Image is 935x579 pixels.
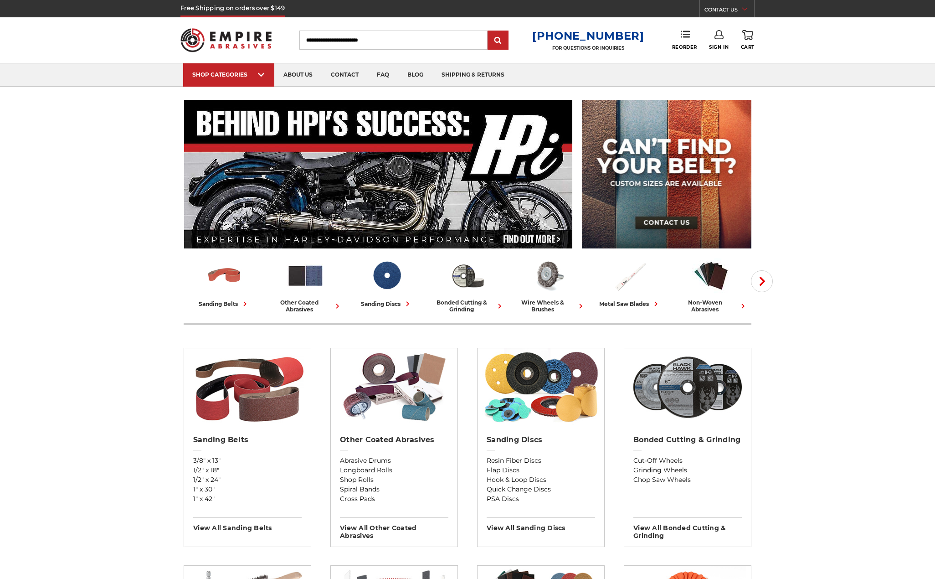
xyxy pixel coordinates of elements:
a: Grinding Wheels [633,465,742,475]
div: other coated abrasives [268,299,342,313]
a: 1" x 42" [193,494,302,504]
a: Resin Fiber Discs [487,456,595,465]
a: contact [322,63,368,87]
img: Bonded Cutting & Grinding [449,257,487,295]
div: wire wheels & brushes [512,299,586,313]
a: Hook & Loop Discs [487,475,595,485]
a: 1" x 30" [193,485,302,494]
a: Spiral Bands [340,485,448,494]
div: sanding belts [199,299,250,309]
h2: Sanding Belts [193,435,302,445]
img: Sanding Belts [205,257,243,295]
a: Abrasive Drums [340,456,448,465]
a: Flap Discs [487,465,595,475]
h2: Other Coated Abrasives [340,435,448,445]
h3: View All bonded cutting & grinding [633,517,742,540]
a: metal saw blades [593,257,667,309]
img: promo banner for custom belts. [582,100,751,248]
img: Other Coated Abrasives [335,348,453,426]
a: Cross Pads [340,494,448,504]
button: Next [751,270,773,292]
a: CONTACT US [704,5,754,17]
h3: View All other coated abrasives [340,517,448,540]
h3: View All sanding discs [487,517,595,532]
a: bonded cutting & grinding [431,257,504,313]
a: wire wheels & brushes [512,257,586,313]
h2: Sanding Discs [487,435,595,445]
a: Cart [741,30,755,50]
a: Cut-Off Wheels [633,456,742,465]
a: other coated abrasives [268,257,342,313]
span: Reorder [672,44,697,50]
div: metal saw blades [599,299,661,309]
img: Non-woven Abrasives [692,257,730,295]
img: Bonded Cutting & Grinding [629,348,747,426]
a: blog [398,63,432,87]
input: Submit [489,31,507,50]
a: shipping & returns [432,63,514,87]
h2: Bonded Cutting & Grinding [633,435,742,445]
img: Banner for an interview featuring Horsepower Inc who makes Harley performance upgrades featured o... [184,100,573,248]
a: PSA Discs [487,494,595,504]
a: Longboard Rolls [340,465,448,475]
a: Reorder [672,30,697,50]
a: Chop Saw Wheels [633,475,742,485]
a: Quick Change Discs [487,485,595,494]
div: non-woven abrasives [674,299,748,313]
p: FOR QUESTIONS OR INQUIRIES [532,45,644,51]
a: 1/2" x 24" [193,475,302,485]
a: non-woven abrasives [674,257,748,313]
div: bonded cutting & grinding [431,299,504,313]
a: Shop Rolls [340,475,448,485]
img: Metal Saw Blades [611,257,649,295]
a: sanding discs [349,257,423,309]
img: Sanding Discs [482,348,600,426]
span: Sign In [709,44,729,50]
h3: View All sanding belts [193,517,302,532]
img: Sanding Discs [368,257,406,295]
img: Wire Wheels & Brushes [530,257,568,295]
a: 1/2" x 18" [193,465,302,475]
a: sanding belts [187,257,261,309]
span: Cart [741,44,755,50]
a: [PHONE_NUMBER] [532,29,644,42]
a: faq [368,63,398,87]
img: Empire Abrasives [180,22,272,58]
a: about us [274,63,322,87]
a: 3/8" x 13" [193,456,302,465]
img: Other Coated Abrasives [287,257,324,295]
img: Sanding Belts [189,348,307,426]
div: SHOP CATEGORIES [192,71,265,78]
div: sanding discs [361,299,412,309]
